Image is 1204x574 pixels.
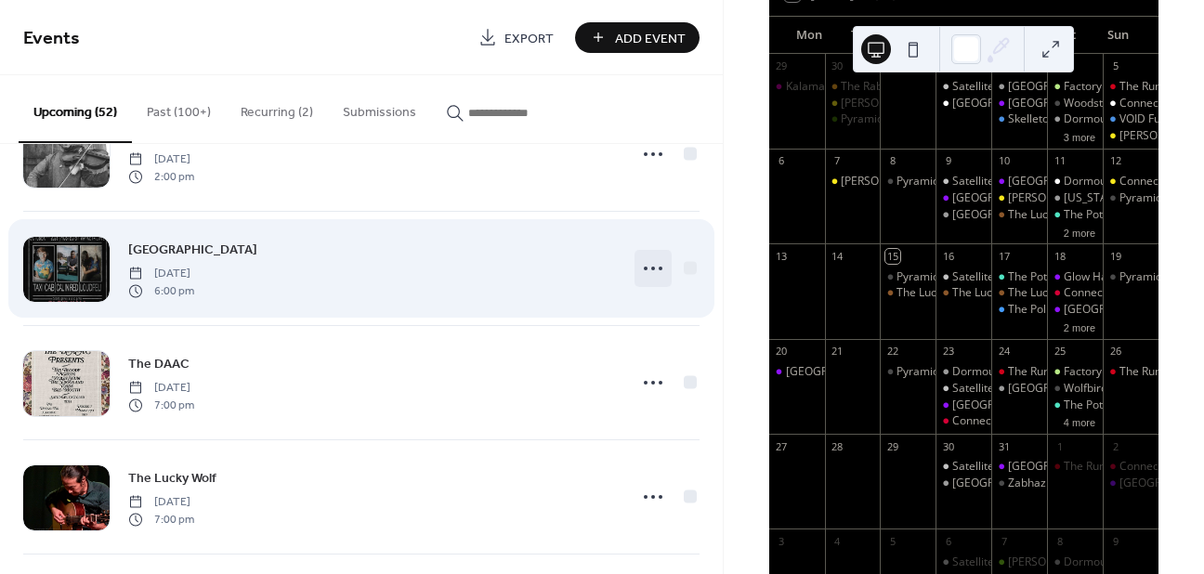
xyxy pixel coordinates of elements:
[128,397,194,413] span: 7:00 pm
[1047,398,1103,413] div: The Potato Sack
[1108,154,1122,168] div: 12
[952,96,1065,111] div: [GEOGRAPHIC_DATA]
[936,476,991,491] div: Dormouse Theater
[885,249,899,263] div: 15
[991,364,1047,380] div: The RunOff
[1047,302,1103,318] div: Glow Hall
[775,439,789,453] div: 27
[1047,554,1103,570] div: Dormouse: Rad Riso Open Print
[936,364,991,380] div: Dormouse: Rad Riso Open Print
[328,75,431,141] button: Submissions
[885,439,899,453] div: 29
[941,249,955,263] div: 16
[880,285,936,301] div: The Lucky Wolf
[841,79,918,95] div: The Rabbithole
[936,174,991,189] div: Satellite Records Open Mic
[784,17,835,54] div: Mon
[1047,79,1103,95] div: Factory Coffee (Frank St)
[841,174,1005,189] div: [PERSON_NAME] Eccentric Cafe
[952,269,1091,285] div: Satellite Records Open Mic
[1047,207,1103,223] div: The Potato Sack
[23,20,80,57] span: Events
[1008,207,1085,223] div: The Lucky Wolf
[991,476,1047,491] div: Zabhaz
[936,79,991,95] div: Satellite Records Open Mic
[825,79,881,95] div: The Rabbithole
[831,439,844,453] div: 28
[1103,174,1158,189] div: Connecting Chords Fest (Bell's Eccentric Cafe)
[941,59,955,73] div: 2
[1064,459,1121,475] div: The RunOff
[825,174,881,189] div: Bell's Eccentric Cafe
[1047,96,1103,111] div: Woodstock Fest
[128,380,194,397] span: [DATE]
[997,59,1011,73] div: 3
[952,285,1029,301] div: The Lucky Wolf
[997,439,1011,453] div: 31
[1103,79,1158,95] div: The RunOff
[1108,59,1122,73] div: 5
[886,17,937,54] div: Wed
[769,79,825,95] div: Kalamazoo Photo Collective Meetup
[831,249,844,263] div: 14
[226,75,328,141] button: Recurring (2)
[1053,59,1067,73] div: 4
[1103,96,1158,111] div: Connecting Chords Fest (Dormouse Theater)
[1008,79,1120,95] div: [GEOGRAPHIC_DATA]
[936,269,991,285] div: Satellite Records Open Mic
[1008,285,1085,301] div: The Lucky Wolf
[936,398,991,413] div: Glow Hall
[128,511,194,528] span: 7:00 pm
[991,79,1047,95] div: Dormouse Theater
[1103,128,1158,144] div: Bell's Eccentric Cafe
[1103,364,1158,380] div: The RunOff
[1047,190,1103,206] div: Washington Avenue Arts & Culture Crawl
[896,174,984,189] div: Pyramid Scheme
[128,151,194,168] span: [DATE]
[885,59,899,73] div: 1
[991,381,1047,397] div: Dormouse Theatre
[991,207,1047,223] div: The Lucky Wolf
[1008,459,1120,475] div: [GEOGRAPHIC_DATA]
[831,534,844,548] div: 4
[991,269,1047,285] div: The Potato Sack
[775,154,789,168] div: 6
[885,154,899,168] div: 8
[941,534,955,548] div: 6
[941,439,955,453] div: 30
[936,190,991,206] div: Glow Hall
[952,364,1114,380] div: Dormouse: Rad Riso Open Print
[997,534,1011,548] div: 7
[1056,413,1103,429] button: 4 more
[1093,17,1144,54] div: Sun
[1103,269,1158,285] div: Pyramid Scheme
[936,459,991,475] div: Satellite Records Open Mic
[941,154,955,168] div: 9
[1108,534,1122,548] div: 9
[775,534,789,548] div: 3
[1064,398,1146,413] div: The Potato Sack
[991,111,1047,127] div: Skelletones
[128,467,216,489] a: The Lucky Wolf
[128,494,194,511] span: [DATE]
[831,154,844,168] div: 7
[1053,345,1067,359] div: 25
[128,239,257,260] a: [GEOGRAPHIC_DATA]
[1103,476,1158,491] div: Glow Hall
[775,59,789,73] div: 29
[1103,190,1158,206] div: Pyramid Scheme
[128,241,257,260] span: [GEOGRAPHIC_DATA]
[991,302,1047,318] div: The Polish Hall @ Factory Coffee
[1047,381,1103,397] div: Wolfbird House (St. Joseph)
[991,554,1047,570] div: Shakespeare's Lower Level
[825,111,881,127] div: Pyramid Scheme
[1008,476,1046,491] div: Zabhaz
[997,249,1011,263] div: 17
[952,190,1065,206] div: [GEOGRAPHIC_DATA]
[952,79,1091,95] div: Satellite Records Open Mic
[128,282,194,299] span: 6:00 pm
[936,413,991,429] div: Connecting Chords Fest (Dalton Theatre - Kalamazoo College)
[896,285,974,301] div: The Lucky Wolf
[952,398,1065,413] div: [GEOGRAPHIC_DATA]
[1053,439,1067,453] div: 1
